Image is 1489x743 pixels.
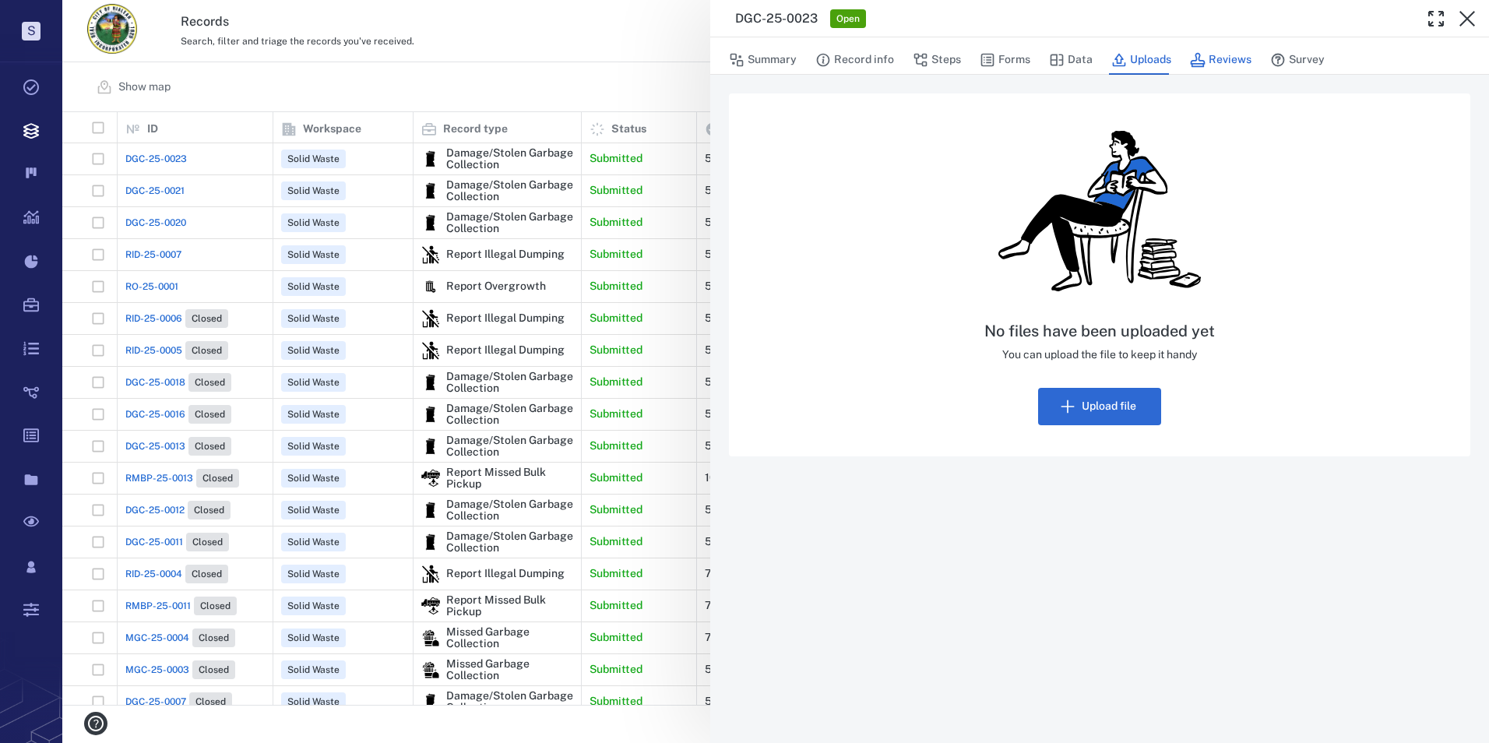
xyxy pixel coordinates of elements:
[980,45,1030,75] button: Forms
[1420,3,1452,34] button: Toggle Fullscreen
[815,45,894,75] button: Record info
[1190,45,1251,75] button: Reviews
[1111,45,1171,75] button: Uploads
[729,45,797,75] button: Summary
[913,45,961,75] button: Steps
[1038,388,1161,425] button: Upload file
[735,9,818,28] h3: DGC-25-0023
[1270,45,1325,75] button: Survey
[984,322,1215,341] h5: No files have been uploaded yet
[22,22,40,40] p: S
[984,347,1215,363] p: You can upload the file to keep it handy
[35,11,67,25] span: Help
[1452,3,1483,34] button: Close
[1049,45,1093,75] button: Data
[833,12,863,26] span: Open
